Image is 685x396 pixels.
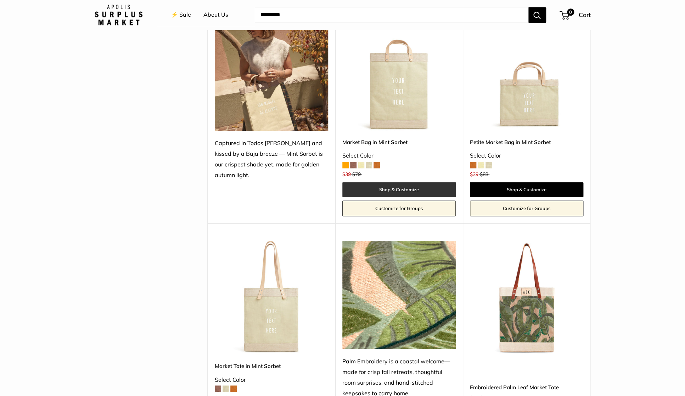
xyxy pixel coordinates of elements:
[342,171,351,177] span: $39
[470,138,583,146] a: Petite Market Bag in Mint Sorbet
[470,171,478,177] span: $39
[342,241,456,349] img: Palm Embroidery is a coastal welcome—made for crisp fall retreats, thoughtful room surprises, and...
[470,17,583,131] a: Petite Market Bag in Mint SorbetPetite Market Bag in Mint Sorbet
[470,383,583,391] a: Embroidered Palm Leaf Market Tote
[203,10,228,20] a: About Us
[470,241,583,354] img: Embroidered Palm Leaf Market Tote
[342,138,456,146] a: Market Bag in Mint Sorbet
[342,182,456,197] a: Shop & Customize
[215,138,328,181] div: Captured in Todos [PERSON_NAME] and kissed by a Baja breeze — Mint Sorbet is our crispest shade y...
[528,7,546,23] button: Search
[342,17,456,131] img: Market Bag in Mint Sorbet
[470,182,583,197] a: Shop & Customize
[255,7,528,23] input: Search...
[470,150,583,161] div: Select Color
[560,9,591,21] a: 0 Cart
[579,11,591,18] span: Cart
[470,241,583,354] a: Embroidered Palm Leaf Market Totedescription_A multi-layered motif with eight varying thread colors.
[95,5,142,25] img: Apolis: Surplus Market
[215,374,328,385] div: Select Color
[215,17,328,131] img: Captured in Todos Santos and kissed by a Baja breeze — Mint Sorbet is our crispest shade yet, mad...
[342,150,456,161] div: Select Color
[342,17,456,131] a: Market Bag in Mint SorbetMarket Bag in Mint Sorbet
[470,200,583,216] a: Customize for Groups
[470,17,583,131] img: Petite Market Bag in Mint Sorbet
[352,171,361,177] span: $79
[480,171,488,177] span: $83
[215,241,328,354] a: Market Tote in Mint SorbetMarket Tote in Mint Sorbet
[171,10,191,20] a: ⚡️ Sale
[567,9,574,16] span: 0
[342,200,456,216] a: Customize for Groups
[215,362,328,370] a: Market Tote in Mint Sorbet
[215,241,328,354] img: Market Tote in Mint Sorbet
